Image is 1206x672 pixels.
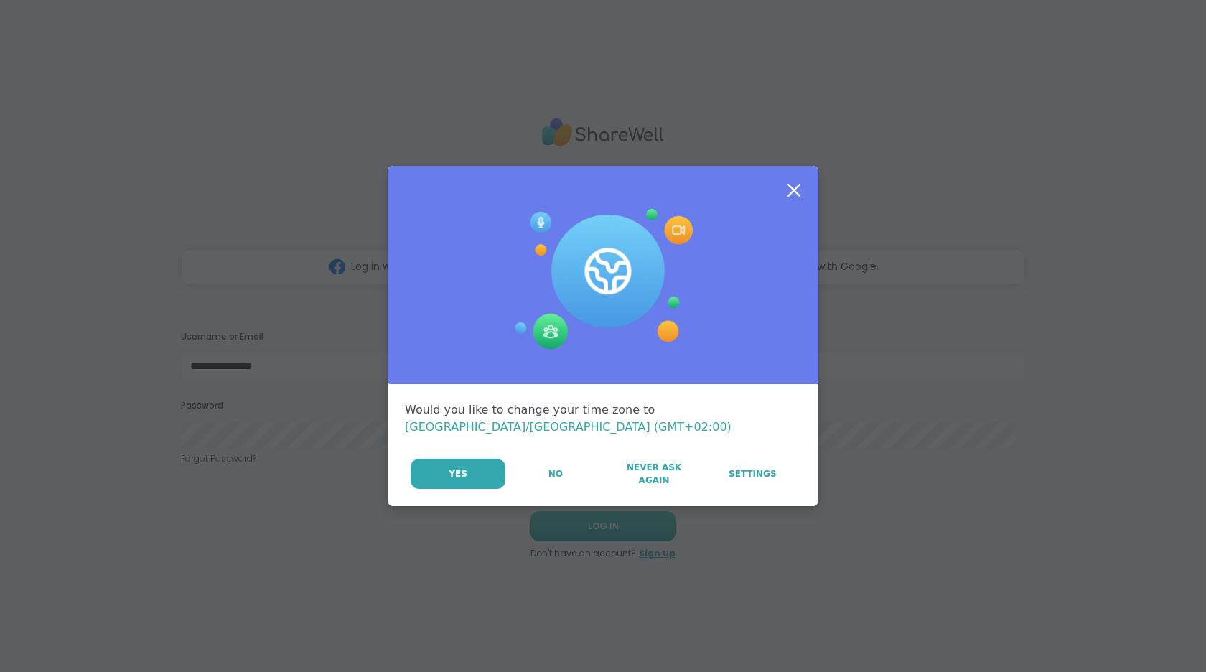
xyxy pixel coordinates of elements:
img: Session Experience [513,209,693,350]
div: Would you like to change your time zone to [405,401,801,436]
button: Yes [411,459,505,489]
button: No [507,459,604,489]
button: Never Ask Again [605,459,702,489]
span: No [548,467,563,480]
span: [GEOGRAPHIC_DATA]/[GEOGRAPHIC_DATA] (GMT+02:00) [405,420,731,434]
span: Yes [449,467,467,480]
a: Settings [704,459,801,489]
span: Settings [729,467,777,480]
span: Never Ask Again [612,461,695,487]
